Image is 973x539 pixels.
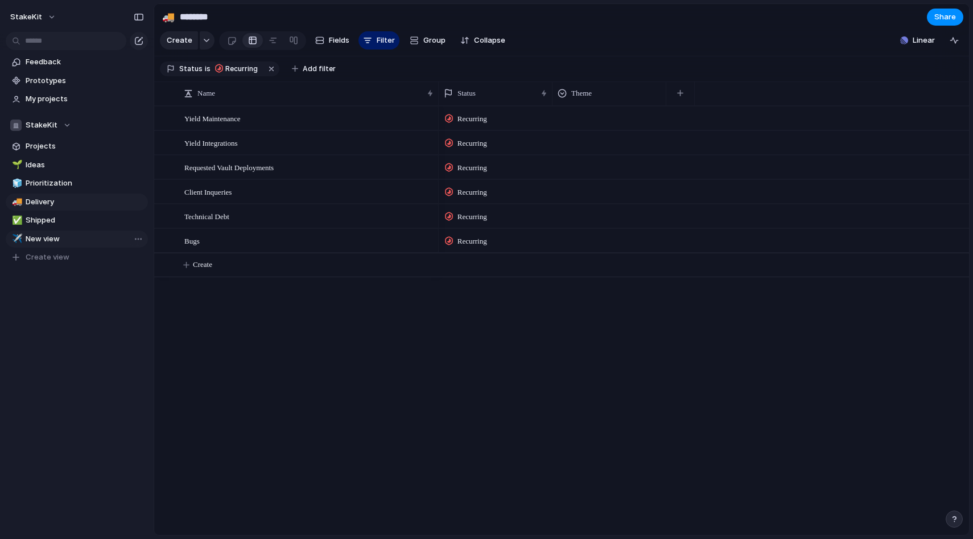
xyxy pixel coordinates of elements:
[457,88,476,99] span: Status
[457,187,487,198] span: Recurring
[26,233,144,245] span: New view
[26,252,69,263] span: Create view
[358,31,399,50] button: Filter
[162,9,175,24] div: 🚚
[6,117,148,134] button: StakeKit
[10,11,42,23] span: StakeKit
[457,162,487,174] span: Recurring
[456,31,510,50] button: Collapse
[12,195,20,208] div: 🚚
[10,178,22,189] button: 🧊
[26,215,144,226] span: Shipped
[6,194,148,211] a: 🚚Delivery
[184,185,232,198] span: Client Inqueries
[203,63,213,75] button: is
[212,63,265,75] button: Recurring
[159,8,178,26] button: 🚚
[311,31,354,50] button: Fields
[26,141,144,152] span: Projects
[457,211,487,223] span: Recurring
[26,178,144,189] span: Prioritization
[10,233,22,245] button: ✈️
[225,64,258,74] span: Recurring
[26,196,144,208] span: Delivery
[474,35,505,46] span: Collapse
[10,215,22,226] button: ✅
[457,236,487,247] span: Recurring
[179,64,203,74] span: Status
[184,112,241,125] span: Yield Maintenance
[10,196,22,208] button: 🚚
[26,93,144,105] span: My projects
[934,11,956,23] span: Share
[197,88,215,99] span: Name
[6,231,148,248] a: ✈️New view
[12,177,20,190] div: 🧊
[193,259,212,270] span: Create
[12,232,20,245] div: ✈️
[913,35,935,46] span: Linear
[160,31,198,50] button: Create
[184,234,200,247] span: Bugs
[26,120,57,131] span: StakeKit
[6,157,148,174] a: 🌱Ideas
[423,35,446,46] span: Group
[184,209,229,223] span: Technical Debt
[303,64,336,74] span: Add filter
[571,88,592,99] span: Theme
[167,35,192,46] span: Create
[184,136,238,149] span: Yield Integrations
[6,54,148,71] a: Feedback
[6,175,148,192] a: 🧊Prioritization
[377,35,395,46] span: Filter
[12,214,20,227] div: ✅
[457,138,487,149] span: Recurring
[329,35,349,46] span: Fields
[927,9,963,26] button: Share
[10,159,22,171] button: 🌱
[26,56,144,68] span: Feedback
[6,72,148,89] a: Prototypes
[6,249,148,266] button: Create view
[457,113,487,125] span: Recurring
[896,32,939,49] button: Linear
[205,64,211,74] span: is
[26,75,144,87] span: Prototypes
[285,61,343,77] button: Add filter
[404,31,451,50] button: Group
[5,8,62,26] button: StakeKit
[6,90,148,108] a: My projects
[12,158,20,171] div: 🌱
[6,212,148,229] a: ✅Shipped
[26,159,144,171] span: Ideas
[184,161,274,174] span: Requested Vault Deployments
[6,138,148,155] a: Projects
